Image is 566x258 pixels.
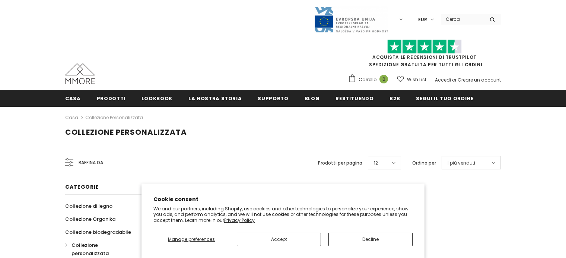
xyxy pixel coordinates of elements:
img: Casi MMORE [65,63,95,84]
span: supporto [258,95,288,102]
span: Blog [305,95,320,102]
a: Javni Razpis [314,16,388,22]
span: Categorie [65,183,99,191]
a: Accedi [435,77,451,83]
span: Manage preferences [168,236,215,242]
button: Manage preferences [153,233,229,246]
a: supporto [258,90,288,106]
a: Lookbook [141,90,172,106]
span: Collezione Organika [65,216,115,223]
a: Restituendo [336,90,373,106]
span: Collezione personalizzata [71,242,109,257]
span: Lookbook [141,95,172,102]
span: 12 [374,159,378,167]
a: B2B [389,90,400,106]
span: Prodotti [97,95,125,102]
h2: Cookie consent [153,195,413,203]
a: Collezione di legno [65,200,112,213]
a: Blog [305,90,320,106]
label: Prodotti per pagina [318,159,362,167]
span: B2B [389,95,400,102]
span: Collezione di legno [65,203,112,210]
span: 0 [379,75,388,83]
button: Accept [237,233,321,246]
a: Privacy Policy [224,217,255,223]
a: Collezione biodegradabile [65,226,131,239]
span: Segui il tuo ordine [416,95,473,102]
span: I più venduti [448,159,475,167]
a: Acquista le recensioni di TrustPilot [372,54,477,60]
span: Raffina da [79,159,103,167]
a: La nostra storia [188,90,242,106]
a: Collezione personalizzata [85,114,143,121]
input: Search Site [441,14,484,25]
a: Casa [65,113,78,122]
a: Carrello 0 [348,74,392,85]
a: Wish List [397,73,426,86]
img: Fidati di Pilot Stars [387,39,462,54]
button: Decline [328,233,413,246]
span: or [452,77,457,83]
span: Carrello [359,76,376,83]
a: Creare un account [458,77,501,83]
a: Collezione Organika [65,213,115,226]
span: La nostra storia [188,95,242,102]
label: Ordina per [412,159,436,167]
a: Segui il tuo ordine [416,90,473,106]
span: Collezione biodegradabile [65,229,131,236]
span: Wish List [407,76,426,83]
span: EUR [418,16,427,23]
span: SPEDIZIONE GRATUITA PER TUTTI GLI ORDINI [348,43,501,68]
span: Collezione personalizzata [65,127,187,137]
a: Prodotti [97,90,125,106]
a: Casa [65,90,81,106]
img: Javni Razpis [314,6,388,33]
span: Restituendo [336,95,373,102]
p: We and our partners, including Shopify, use cookies and other technologies to personalize your ex... [153,206,413,223]
span: Casa [65,95,81,102]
